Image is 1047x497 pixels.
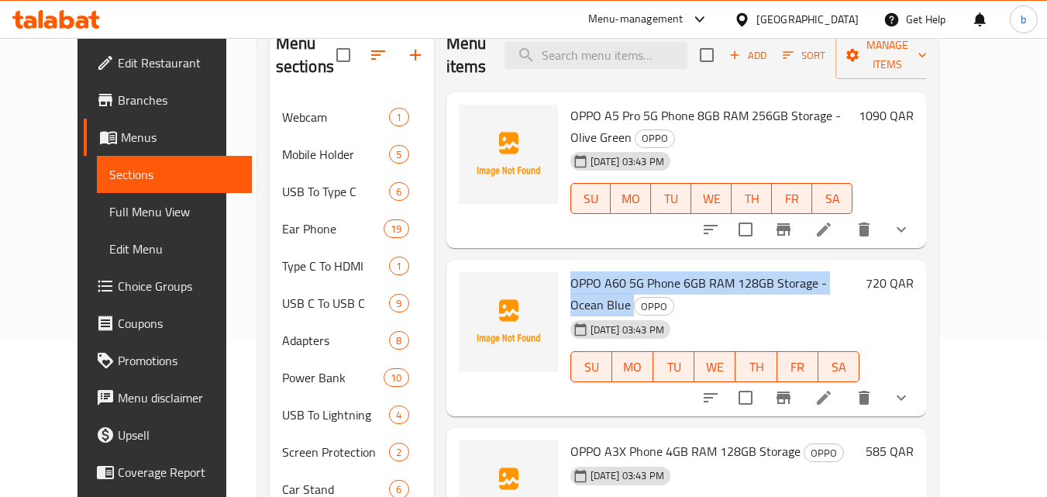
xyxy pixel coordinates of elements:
div: OPPO [634,297,674,316]
span: Select to update [729,213,762,246]
div: Power Bank10 [270,359,434,396]
button: Manage items [835,31,939,79]
div: items [384,219,408,238]
span: MO [618,356,647,378]
div: USB To Lightning4 [270,396,434,433]
span: Sections [109,165,240,184]
span: Branches [118,91,240,109]
button: FR [777,351,818,382]
span: Coverage Report [118,463,240,481]
div: Type C To HDMI1 [270,247,434,285]
button: TU [653,351,694,382]
span: Ear Phone [282,219,384,238]
div: Ear Phone19 [270,210,434,247]
span: 9 [390,296,408,311]
h2: Menu items [446,32,487,78]
img: OPPO A5 Pro 5G Phone 8GB RAM 256GB Storage - Olive Green [459,105,558,204]
a: Coverage Report [84,454,253,491]
a: Upsell [84,416,253,454]
span: TH [742,356,770,378]
span: TH [738,188,766,210]
span: Manage items [848,36,927,74]
button: WE [691,183,732,214]
span: TU [657,188,685,210]
span: OPPO A3X Phone 4GB RAM 128GB Storage [570,440,801,463]
h2: Menu sections [276,32,336,78]
div: items [389,145,408,164]
span: MO [617,188,645,210]
div: items [389,182,408,201]
span: Select all sections [327,39,360,71]
span: 4 [390,408,408,423]
span: OPPO [635,298,673,316]
span: Menu disclaimer [118,388,240,407]
span: TU [660,356,688,378]
span: Choice Groups [118,277,240,295]
a: Full Menu View [97,193,253,230]
span: b [1021,11,1026,28]
div: items [389,108,408,126]
a: Edit Menu [97,230,253,267]
span: Add item [723,43,773,67]
button: delete [846,379,883,416]
span: Power Bank [282,368,384,387]
button: TH [732,183,772,214]
span: Webcam [282,108,390,126]
div: Adapters8 [270,322,434,359]
a: Sections [97,156,253,193]
span: SU [577,356,606,378]
div: Webcam1 [270,98,434,136]
span: Select to update [729,381,762,414]
span: SA [818,188,846,210]
a: Menus [84,119,253,156]
a: Promotions [84,342,253,379]
span: WE [701,356,729,378]
h6: 1090 QAR [859,105,914,126]
a: Edit menu item [815,388,833,407]
button: SA [812,183,852,214]
div: USB To Type C [282,182,390,201]
span: OPPO [635,129,674,147]
button: sort-choices [692,211,729,248]
span: 8 [390,333,408,348]
a: Branches [84,81,253,119]
button: show more [883,379,920,416]
span: [DATE] 03:43 PM [584,323,670,337]
span: 10 [384,371,408,385]
span: FR [784,356,812,378]
span: Full Menu View [109,202,240,221]
button: sort-choices [692,379,729,416]
span: Sort items [773,43,835,67]
input: search [505,42,687,69]
span: SA [825,356,853,378]
span: Edit Menu [109,240,240,258]
span: Mobile Holder [282,145,390,164]
img: OPPO A60 5G Phone 6GB RAM 128GB Storage - Ocean Blue [459,272,558,371]
svg: Show Choices [892,220,911,239]
button: MO [611,183,651,214]
button: Add [723,43,773,67]
span: 2 [390,445,408,460]
div: OPPO [804,444,844,462]
span: Edit Restaurant [118,53,240,72]
span: Type C To HDMI [282,257,390,275]
button: show more [883,211,920,248]
button: TU [651,183,691,214]
div: USB To Lightning [282,406,390,424]
span: Sort [783,47,825,64]
span: FR [778,188,806,210]
div: items [389,406,408,424]
button: delete [846,211,883,248]
button: Branch-specific-item [765,379,802,416]
span: OPPO A5 Pro 5G Phone 8GB RAM 256GB Storage - Olive Green [570,104,841,149]
button: MO [612,351,653,382]
div: OPPO [635,129,675,148]
button: Branch-specific-item [765,211,802,248]
span: Adapters [282,331,390,350]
